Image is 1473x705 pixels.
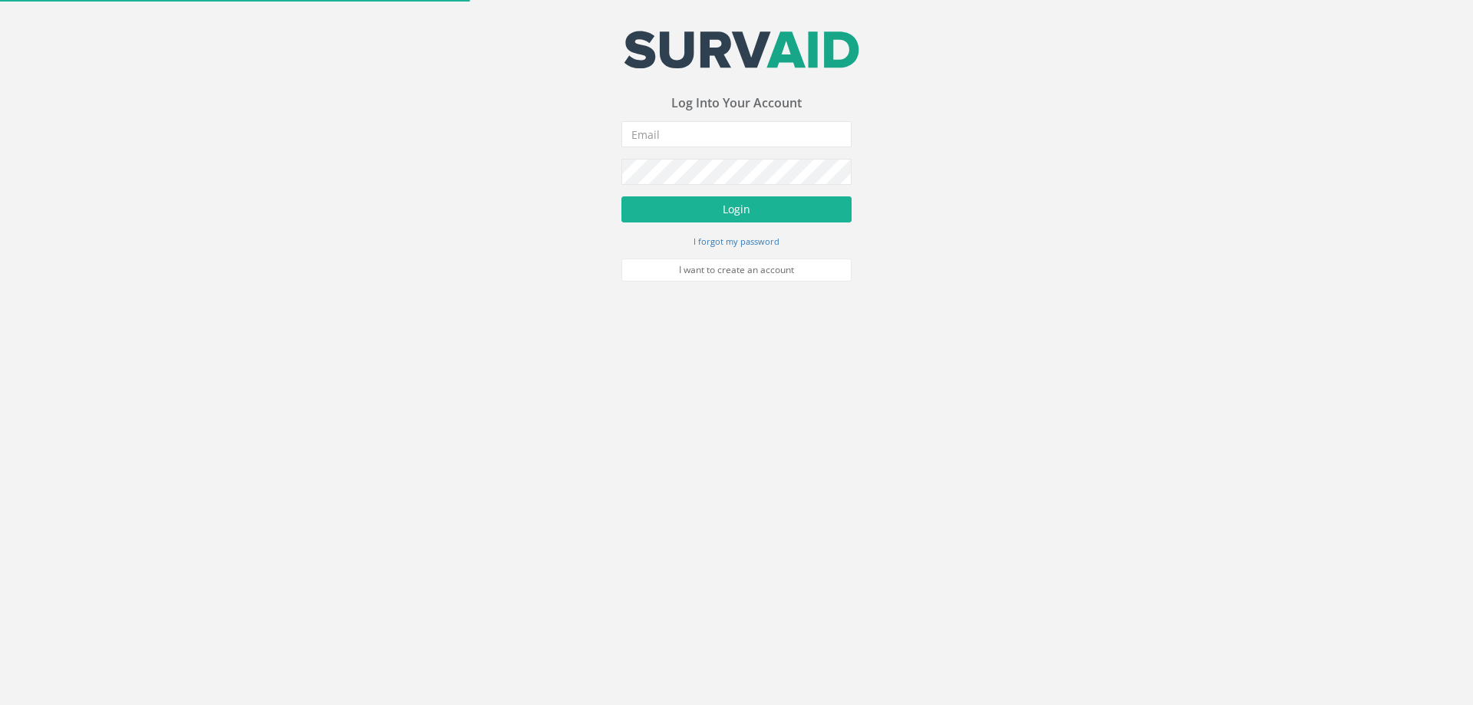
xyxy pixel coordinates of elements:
a: I forgot my password [694,234,779,248]
button: Login [621,196,852,222]
small: I forgot my password [694,236,779,247]
a: I want to create an account [621,259,852,282]
h3: Log Into Your Account [621,97,852,110]
input: Email [621,121,852,147]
